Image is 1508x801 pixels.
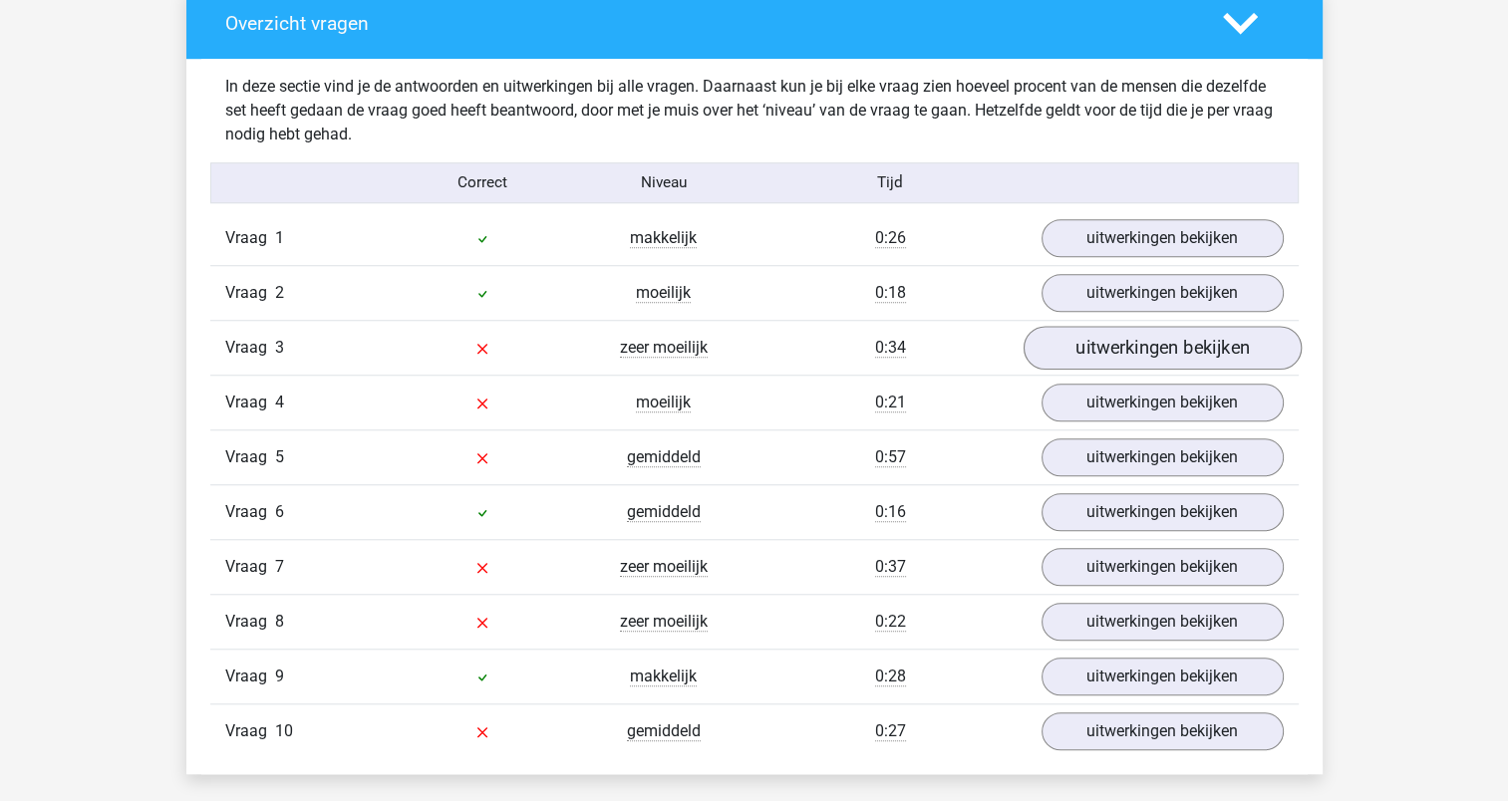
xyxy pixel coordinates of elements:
span: 2 [275,283,284,302]
a: uitwerkingen bekijken [1042,548,1284,586]
div: In deze sectie vind je de antwoorden en uitwerkingen bij alle vragen. Daarnaast kun je bij elke v... [210,75,1299,146]
span: 0:16 [875,502,906,522]
span: 0:28 [875,667,906,686]
div: Correct [392,171,573,194]
span: Vraag [225,336,275,360]
span: Vraag [225,555,275,579]
span: Vraag [225,391,275,414]
span: 6 [275,502,284,521]
div: Niveau [573,171,754,194]
span: zeer moeilijk [620,612,708,632]
span: 3 [275,338,284,357]
span: 8 [275,612,284,631]
span: Vraag [225,719,275,743]
span: 4 [275,393,284,411]
a: uitwerkingen bekijken [1042,493,1284,531]
a: uitwerkingen bekijken [1042,712,1284,750]
span: 0:27 [875,721,906,741]
span: gemiddeld [627,502,701,522]
span: 0:18 [875,283,906,303]
span: moeilijk [636,393,691,412]
a: uitwerkingen bekijken [1042,384,1284,421]
span: gemiddeld [627,447,701,467]
span: 5 [275,447,284,466]
span: Vraag [225,281,275,305]
span: 1 [275,228,284,247]
span: Vraag [225,445,275,469]
span: 0:34 [875,338,906,358]
span: zeer moeilijk [620,557,708,577]
span: 9 [275,667,284,685]
span: 0:21 [875,393,906,412]
span: 0:26 [875,228,906,248]
h4: Overzicht vragen [225,12,1193,35]
span: Vraag [225,500,275,524]
span: 0:57 [875,447,906,467]
span: 7 [275,557,284,576]
span: moeilijk [636,283,691,303]
span: 10 [275,721,293,740]
span: zeer moeilijk [620,338,708,358]
span: 0:22 [875,612,906,632]
a: uitwerkingen bekijken [1042,658,1284,695]
div: Tijd [754,171,1026,194]
span: Vraag [225,665,275,688]
a: uitwerkingen bekijken [1042,438,1284,476]
span: Vraag [225,610,275,634]
span: makkelijk [630,667,697,686]
span: gemiddeld [627,721,701,741]
a: uitwerkingen bekijken [1042,274,1284,312]
span: Vraag [225,226,275,250]
a: uitwerkingen bekijken [1042,603,1284,641]
a: uitwerkingen bekijken [1023,326,1301,370]
span: makkelijk [630,228,697,248]
a: uitwerkingen bekijken [1042,219,1284,257]
span: 0:37 [875,557,906,577]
